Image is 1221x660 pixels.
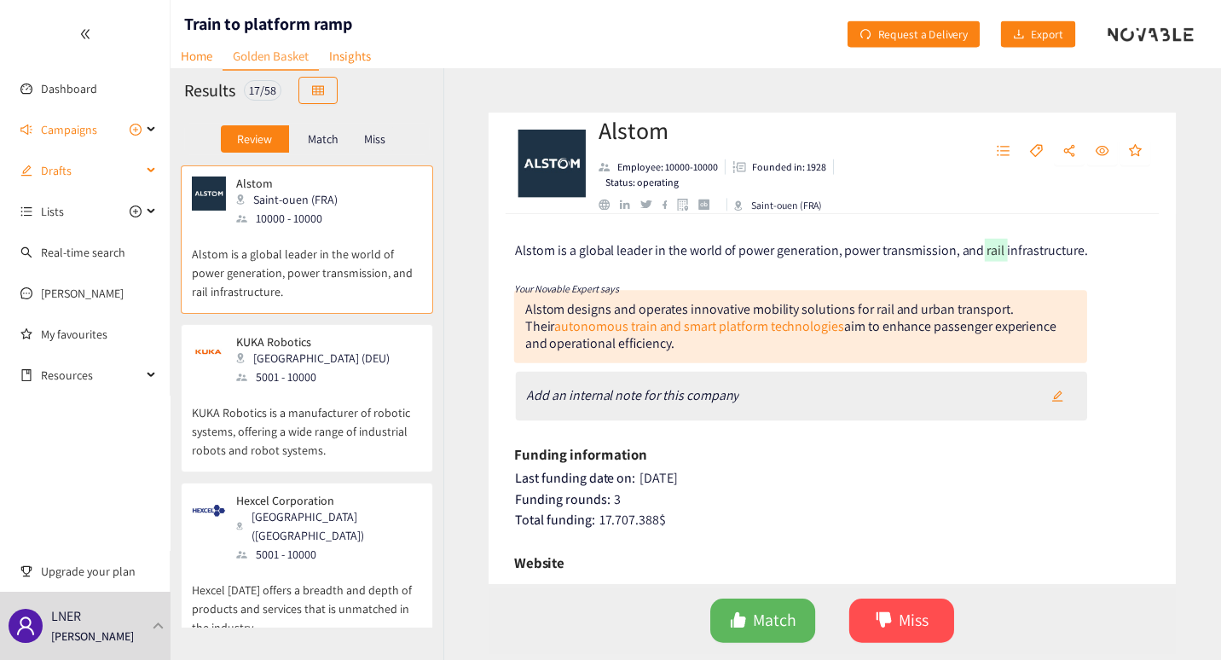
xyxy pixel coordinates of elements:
h6: Website [512,552,563,577]
a: google maps [676,197,697,210]
p: Hexcel Corporation [236,494,410,507]
span: edit [1053,391,1065,404]
iframe: Chat Widget [943,476,1221,660]
button: star [1122,136,1153,164]
a: linkedin [618,199,639,209]
p: Hexcel [DATE] offers a breadth and depth of products and services that is unmatched in the industry. [192,564,422,637]
div: [GEOGRAPHIC_DATA] (DEU) [236,349,400,368]
h1: Train to platform ramp [184,12,352,36]
button: eye [1089,136,1120,164]
div: 17.707.388 $ [513,513,1154,530]
mark: rail [986,238,1009,261]
div: Alstom designs and operates innovative mobility solutions for rail and urban transport. Their aim... [523,300,1058,352]
button: edit [1040,383,1078,410]
p: Review [237,132,272,146]
span: like [729,613,746,633]
h2: Results [184,78,235,102]
img: Company Logo [516,128,584,196]
img: Snapshot of the company's website [192,494,226,528]
span: table [312,84,324,98]
p: Match [308,132,339,146]
div: 17 / 58 [244,80,281,101]
span: share-alt [1064,142,1078,158]
span: Last funding date on: [513,470,634,488]
span: infrastructure. [1009,240,1090,258]
a: facebook [661,199,677,208]
span: star [1131,142,1144,158]
span: edit [20,165,32,177]
span: Match [753,609,796,635]
button: likeMatch [709,600,815,645]
li: Employees [597,158,725,173]
span: double-left [79,28,91,40]
a: Dashboard [41,81,97,96]
button: tag [1022,136,1053,164]
span: download [1012,28,1024,42]
span: book [20,369,32,381]
a: Real-time search [41,245,125,260]
a: twitter [639,199,660,207]
p: Status: operating [604,173,678,188]
span: Upgrade your plan [41,554,157,588]
p: Alstom [236,177,338,190]
div: 5001 - 10000 [236,368,400,386]
span: Drafts [41,153,142,188]
span: user [15,616,36,636]
a: Golden Basket [223,43,319,71]
i: Your Novable Expert says [512,282,617,295]
div: [DATE] [513,471,1154,488]
a: My favourites [41,317,157,351]
span: Lists [41,194,64,229]
span: redo [858,28,870,42]
p: KUKA Robotics [236,335,390,349]
h6: Funding information [512,443,645,468]
p: KUKA Robotics is a manufacturer of robotic systems, offering a wide range of industrial robots an... [192,386,422,460]
span: Miss [900,609,929,635]
span: Resources [41,358,142,392]
a: website [597,198,618,209]
li: Founded in year [725,158,834,173]
span: sound [20,124,32,136]
button: dislikeMiss [849,600,955,645]
p: [PERSON_NAME] [51,627,134,646]
p: LNER [51,605,81,627]
a: autonomous train and smart platform technologies [553,317,844,335]
span: eye [1097,142,1111,158]
button: [URL][DOMAIN_NAME] [514,580,659,607]
span: plus-circle [130,124,142,136]
span: Alstom is a global leader in the world of power generation, power transmission, and [513,240,986,258]
span: dislike [876,613,893,633]
a: crunchbase [697,198,719,209]
div: 10000 - 10000 [236,209,348,228]
button: downloadExport [999,20,1077,48]
span: [URL][DOMAIN_NAME] [514,583,642,605]
span: unordered-list [998,142,1011,158]
button: table [298,77,338,104]
div: 5001 - 10000 [236,545,420,564]
span: trophy [20,565,32,577]
i: Add an internal note for this company [524,387,738,405]
div: Saint-ouen (FRA) [236,190,348,209]
p: Alstom is a global leader in the world of power generation, power transmission, and rail infrastr... [192,228,422,301]
button: redoRequest a Delivery [845,20,982,48]
span: tag [1031,142,1045,158]
span: Total funding: [513,512,593,530]
h2: Alstom [597,112,892,146]
img: Snapshot of the company's website [192,177,226,211]
p: Miss [364,132,385,146]
span: Export [1031,25,1064,43]
span: plus-circle [130,206,142,217]
a: Home [171,43,223,69]
span: unordered-list [20,206,32,217]
button: unordered-list [989,136,1020,164]
a: [PERSON_NAME] [41,286,124,301]
p: Founded in: 1928 [752,158,826,173]
span: Campaigns [41,113,97,147]
button: share-alt [1056,136,1086,164]
div: [GEOGRAPHIC_DATA] ([GEOGRAPHIC_DATA]) [236,507,420,545]
div: Saint-ouen (FRA) [733,197,822,212]
li: Status [597,173,678,188]
a: Insights [319,43,381,69]
div: 3 [513,492,1154,509]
